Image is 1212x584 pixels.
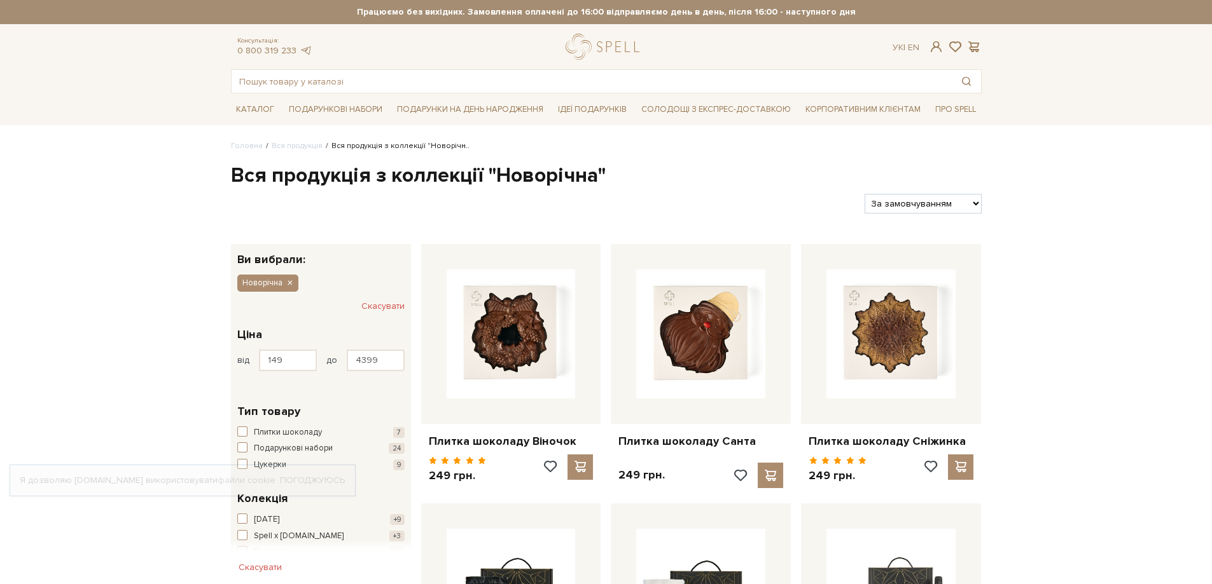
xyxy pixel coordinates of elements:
[254,426,322,439] span: Плитки шоколаду
[237,490,288,507] span: Колекція
[231,557,289,578] button: Скасувати
[237,326,262,343] span: Ціна
[254,530,344,543] span: Spell x [DOMAIN_NAME]
[237,513,405,526] button: [DATE] +9
[232,70,952,93] input: Пошук товару у каталозі
[237,275,298,291] button: Новорічна
[300,45,312,56] a: telegram
[903,42,905,53] span: |
[231,100,279,119] a: Каталог
[242,277,282,289] span: Новорічна
[389,531,405,541] span: +3
[237,530,405,543] button: Spell x [DOMAIN_NAME] +3
[218,475,275,486] a: файли cookie
[908,42,919,53] a: En
[800,100,926,119] a: Корпоративним клієнтам
[553,100,632,119] a: Ідеї подарунків
[237,546,405,559] button: Без цукру +6
[272,141,323,151] a: Вся продукція
[930,100,981,119] a: Про Spell
[284,100,387,119] a: Подарункові набори
[254,459,286,472] span: Цукерки
[231,163,982,189] h1: Вся продукція з коллекції "Новорічна"
[618,468,665,482] p: 249 грн.
[618,434,783,449] a: Плитка шоколаду Санта
[231,6,982,18] strong: Працюємо без вихідних. Замовлення оплачені до 16:00 відправляємо день в день, після 16:00 - насту...
[636,98,796,120] a: Солодощі з експрес-доставкою
[254,546,291,559] span: Без цукру
[280,475,345,486] a: Погоджуюсь
[231,244,411,265] div: Ви вибрали:
[390,547,405,557] span: +6
[237,426,405,439] button: Плитки шоколаду 7
[566,34,645,60] a: logo
[237,442,405,455] button: Подарункові набори 24
[347,350,405,371] input: Ціна
[392,100,548,119] a: Подарунки на День народження
[237,459,405,472] button: Цукерки 9
[259,350,317,371] input: Ціна
[393,427,405,438] span: 7
[231,141,263,151] a: Головна
[389,443,405,454] span: 24
[323,140,470,152] li: Вся продукція з коллекції "Новорічн..
[237,355,249,366] span: від
[237,45,296,56] a: 0 800 319 233
[390,514,405,525] span: +9
[237,37,312,45] span: Консультація:
[254,513,279,526] span: [DATE]
[393,459,405,470] span: 9
[429,468,487,483] p: 249 грн.
[952,70,981,93] button: Пошук товару у каталозі
[254,442,333,455] span: Подарункові набори
[237,403,300,420] span: Тип товару
[326,355,337,366] span: до
[809,468,867,483] p: 249 грн.
[893,42,919,53] div: Ук
[10,475,355,486] div: Я дозволяю [DOMAIN_NAME] використовувати
[361,296,405,316] button: Скасувати
[429,434,594,449] a: Плитка шоколаду Віночок
[809,434,973,449] a: Плитка шоколаду Сніжинка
